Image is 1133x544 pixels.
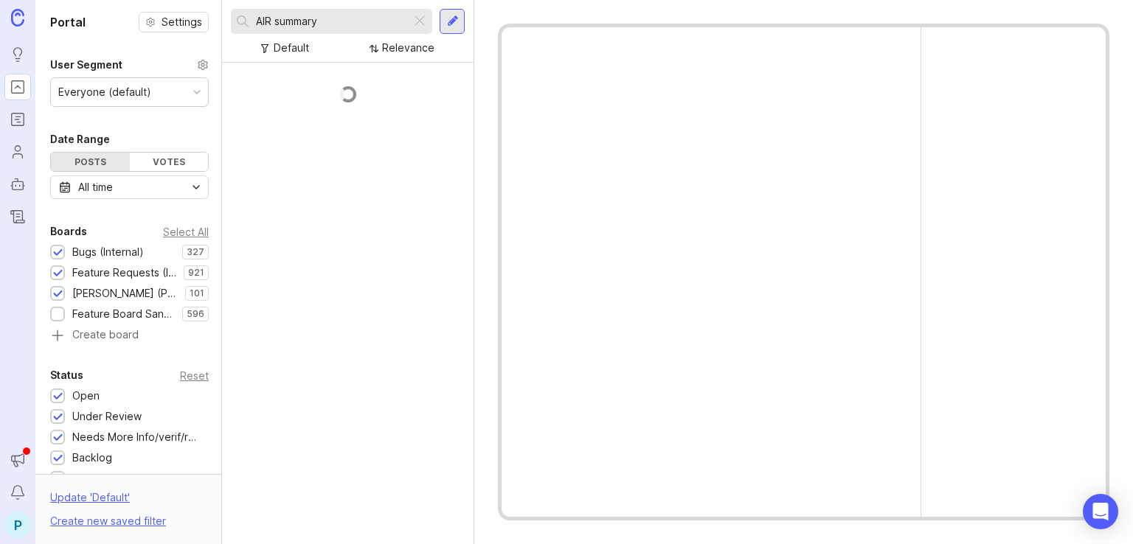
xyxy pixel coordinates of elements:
[72,388,100,404] div: Open
[50,366,83,384] div: Status
[187,246,204,258] p: 327
[180,372,209,380] div: Reset
[50,513,166,529] div: Create new saved filter
[1083,494,1118,529] div: Open Intercom Messenger
[188,267,204,279] p: 921
[187,308,204,320] p: 596
[4,41,31,68] a: Ideas
[50,56,122,74] div: User Segment
[184,181,208,193] svg: toggle icon
[72,429,201,445] div: Needs More Info/verif/repro
[163,228,209,236] div: Select All
[72,450,112,466] div: Backlog
[4,106,31,133] a: Roadmaps
[50,130,110,148] div: Date Range
[130,153,209,171] div: Votes
[51,153,130,171] div: Posts
[72,265,176,281] div: Feature Requests (Internal)
[4,512,31,538] button: P
[58,84,151,100] div: Everyone (default)
[50,329,209,343] a: Create board
[50,13,86,31] h1: Portal
[11,9,24,26] img: Canny Home
[4,479,31,506] button: Notifications
[50,223,87,240] div: Boards
[4,74,31,100] a: Portal
[256,13,405,29] input: Search...
[4,203,31,230] a: Changelog
[78,179,113,195] div: All time
[72,244,144,260] div: Bugs (Internal)
[72,470,123,487] div: Candidate
[382,40,434,56] div: Relevance
[162,15,202,29] span: Settings
[72,408,142,425] div: Under Review
[139,12,209,32] button: Settings
[190,287,204,299] p: 101
[72,306,175,322] div: Feature Board Sandbox [DATE]
[274,40,309,56] div: Default
[4,447,31,473] button: Announcements
[50,489,130,513] div: Update ' Default '
[4,139,31,165] a: Users
[72,285,178,301] div: [PERSON_NAME] (Public)
[4,171,31,198] a: Autopilot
